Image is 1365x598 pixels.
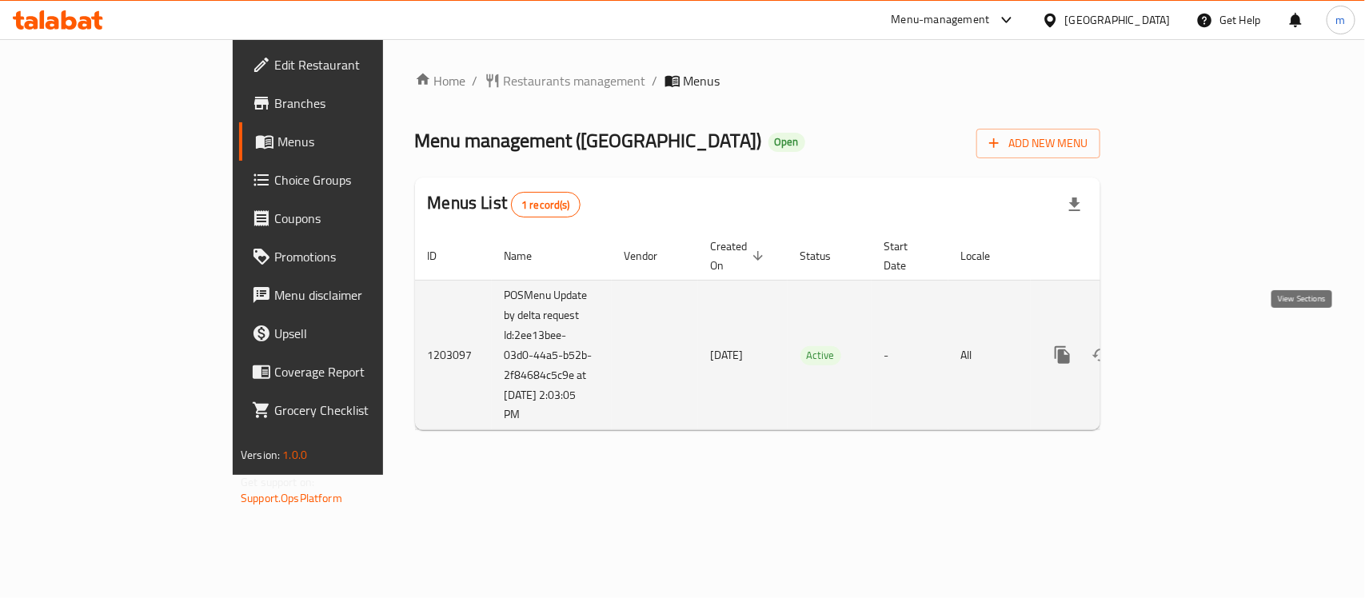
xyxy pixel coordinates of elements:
[239,46,461,84] a: Edit Restaurant
[653,71,658,90] li: /
[892,10,990,30] div: Menu-management
[274,247,448,266] span: Promotions
[989,134,1088,153] span: Add New Menu
[1031,232,1210,281] th: Actions
[625,246,679,265] span: Vendor
[274,285,448,305] span: Menu disclaimer
[274,362,448,381] span: Coverage Report
[239,199,461,237] a: Coupons
[768,133,805,152] div: Open
[961,246,1012,265] span: Locale
[239,391,461,429] a: Grocery Checklist
[800,246,852,265] span: Status
[1065,11,1171,29] div: [GEOGRAPHIC_DATA]
[1044,336,1082,374] button: more
[239,353,461,391] a: Coverage Report
[504,71,646,90] span: Restaurants management
[239,161,461,199] a: Choice Groups
[282,445,307,465] span: 1.0.0
[976,129,1100,158] button: Add New Menu
[485,71,646,90] a: Restaurants management
[239,237,461,276] a: Promotions
[711,345,744,365] span: [DATE]
[684,71,720,90] span: Menus
[274,55,448,74] span: Edit Restaurant
[428,191,581,217] h2: Menus List
[239,276,461,314] a: Menu disclaimer
[239,84,461,122] a: Branches
[274,170,448,189] span: Choice Groups
[512,197,580,213] span: 1 record(s)
[415,122,762,158] span: Menu management ( [GEOGRAPHIC_DATA] )
[492,280,612,430] td: POSMenu Update by delta request Id:2ee13bee-03d0-44a5-b52b-2f84684c5c9e at [DATE] 2:03:05 PM
[872,280,948,430] td: -
[511,192,581,217] div: Total records count
[948,280,1031,430] td: All
[800,346,841,365] span: Active
[274,209,448,228] span: Coupons
[473,71,478,90] li: /
[415,71,1100,90] nav: breadcrumb
[241,488,342,508] a: Support.OpsPlatform
[239,122,461,161] a: Menus
[277,132,448,151] span: Menus
[884,237,929,275] span: Start Date
[1056,185,1094,224] div: Export file
[428,246,458,265] span: ID
[711,237,768,275] span: Created On
[274,94,448,113] span: Branches
[241,472,314,492] span: Get support on:
[241,445,280,465] span: Version:
[239,314,461,353] a: Upsell
[274,324,448,343] span: Upsell
[415,232,1210,431] table: enhanced table
[768,135,805,149] span: Open
[505,246,553,265] span: Name
[274,401,448,420] span: Grocery Checklist
[1336,11,1346,29] span: m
